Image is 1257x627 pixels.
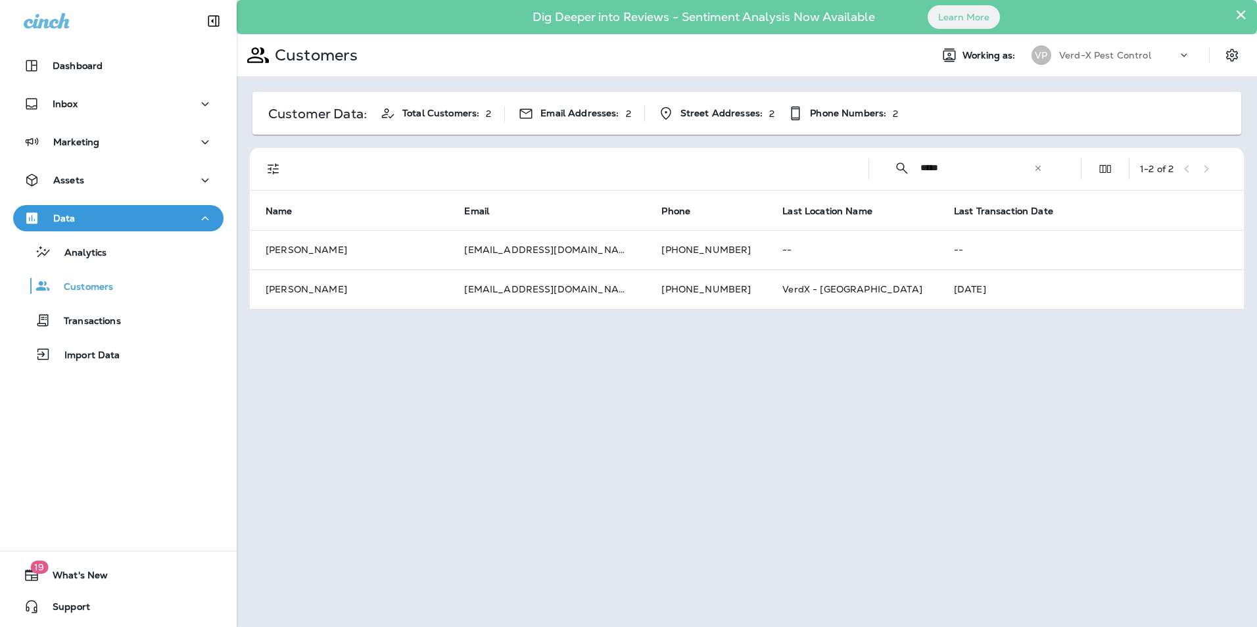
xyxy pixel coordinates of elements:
button: Data [13,205,224,231]
button: Filters [260,156,287,182]
td: [PHONE_NUMBER] [646,269,767,309]
span: Name [266,205,310,217]
p: Verd-X Pest Control [1059,50,1151,60]
p: Customers [270,45,358,65]
p: Marketing [53,137,99,147]
span: Last Location Name [782,206,872,217]
p: Analytics [51,247,107,260]
td: [PERSON_NAME] [250,269,448,309]
button: Customers [13,272,224,300]
span: Street Addresses: [680,108,763,119]
span: Email [464,205,506,217]
button: Close [1235,4,1247,25]
p: Assets [53,175,84,185]
p: Data [53,213,76,223]
span: Last Location Name [782,205,889,217]
p: Customers [51,281,113,294]
button: Marketing [13,129,224,155]
button: Import Data [13,340,224,368]
span: Phone Numbers: [810,108,886,119]
p: 2 [769,108,774,119]
p: Customer Data: [268,108,367,119]
p: Import Data [51,350,120,362]
button: Collapse Sidebar [195,8,232,34]
span: Last Transaction Date [954,206,1053,217]
span: Name [266,206,293,217]
button: Transactions [13,306,224,334]
span: Phone [661,206,690,217]
button: Dashboard [13,53,224,79]
button: Assets [13,167,224,193]
button: 19What's New [13,562,224,588]
td: [PHONE_NUMBER] [646,230,767,269]
span: Email [464,206,489,217]
p: Inbox [53,99,78,109]
td: [PERSON_NAME] [250,230,448,269]
button: Settings [1220,43,1244,67]
button: Support [13,593,224,620]
span: Working as: [962,50,1018,61]
p: Transactions [51,315,121,328]
span: VerdX - [GEOGRAPHIC_DATA] [782,283,922,295]
p: 2 [893,108,898,119]
button: Learn More [928,5,1000,29]
p: -- [954,244,1228,255]
span: What's New [39,570,108,586]
td: [EMAIL_ADDRESS][DOMAIN_NAME] [448,269,646,309]
button: Collapse Search [889,155,915,181]
span: Last Transaction Date [954,205,1070,217]
span: Email Addresses: [540,108,619,119]
button: Analytics [13,238,224,266]
p: Dashboard [53,60,103,71]
td: [DATE] [938,269,1244,309]
span: 19 [30,561,48,574]
p: -- [782,244,922,255]
button: Edit Fields [1092,156,1118,182]
p: 2 [486,108,491,119]
span: Phone [661,205,707,217]
button: Inbox [13,91,224,117]
div: 1 - 2 of 2 [1140,164,1174,174]
p: 2 [626,108,631,119]
td: [EMAIL_ADDRESS][DOMAIN_NAME] [448,230,646,269]
span: Total Customers: [402,108,479,119]
p: Dig Deeper into Reviews - Sentiment Analysis Now Available [494,15,913,19]
div: VP [1032,45,1051,65]
span: Support [39,601,90,617]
